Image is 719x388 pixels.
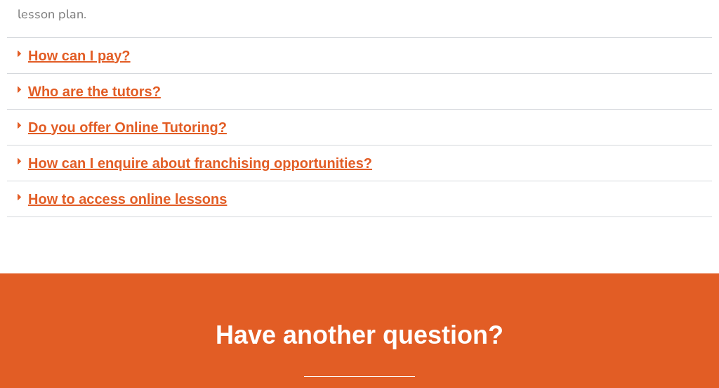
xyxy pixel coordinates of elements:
[28,48,131,63] a: How can I pay?
[7,74,712,110] div: Who are the tutors?
[147,319,572,352] h2: Have another question?
[7,145,712,181] div: How can I enquire about franchising opportunities?
[28,191,227,207] a: How to access online lessons
[28,119,227,135] a: Do you offer Online Tutoring?
[7,181,712,217] div: How to access online lessons
[7,38,712,74] div: How can I pay?
[28,84,161,99] a: Who are the tutors?
[649,321,719,388] iframe: Chat Widget
[28,155,372,171] a: How can I enquire about franchising opportunities?
[7,110,712,145] div: Do you offer Online Tutoring?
